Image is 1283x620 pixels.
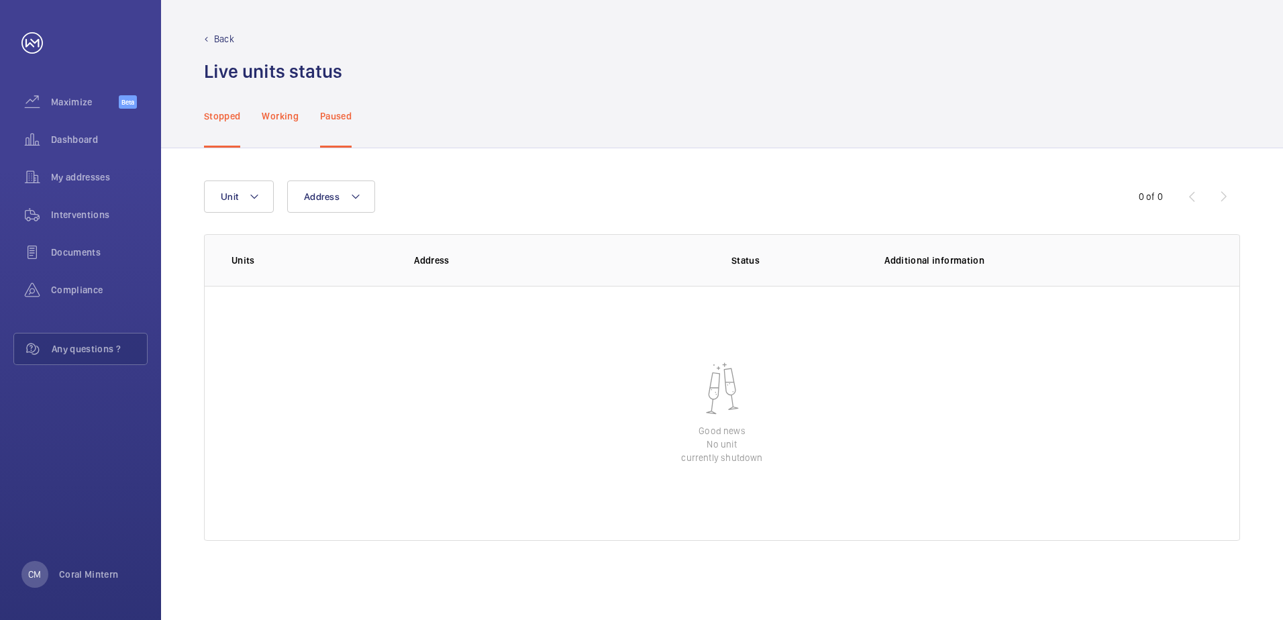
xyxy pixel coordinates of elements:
[637,254,854,267] p: Status
[52,342,147,356] span: Any questions ?
[214,32,234,46] p: Back
[51,133,148,146] span: Dashboard
[884,254,1213,267] p: Additional information
[681,424,762,464] p: Good news No unit currently shutdown
[320,109,352,123] p: Paused
[204,180,274,213] button: Unit
[51,283,148,297] span: Compliance
[1139,190,1163,203] div: 0 of 0
[51,95,119,109] span: Maximize
[51,208,148,221] span: Interventions
[119,95,137,109] span: Beta
[51,246,148,259] span: Documents
[262,109,298,123] p: Working
[221,191,238,202] span: Unit
[414,254,627,267] p: Address
[304,191,340,202] span: Address
[59,568,119,581] p: Coral Mintern
[287,180,375,213] button: Address
[204,59,342,84] h1: Live units status
[204,109,240,123] p: Stopped
[28,568,41,581] p: CM
[232,254,393,267] p: Units
[51,170,148,184] span: My addresses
